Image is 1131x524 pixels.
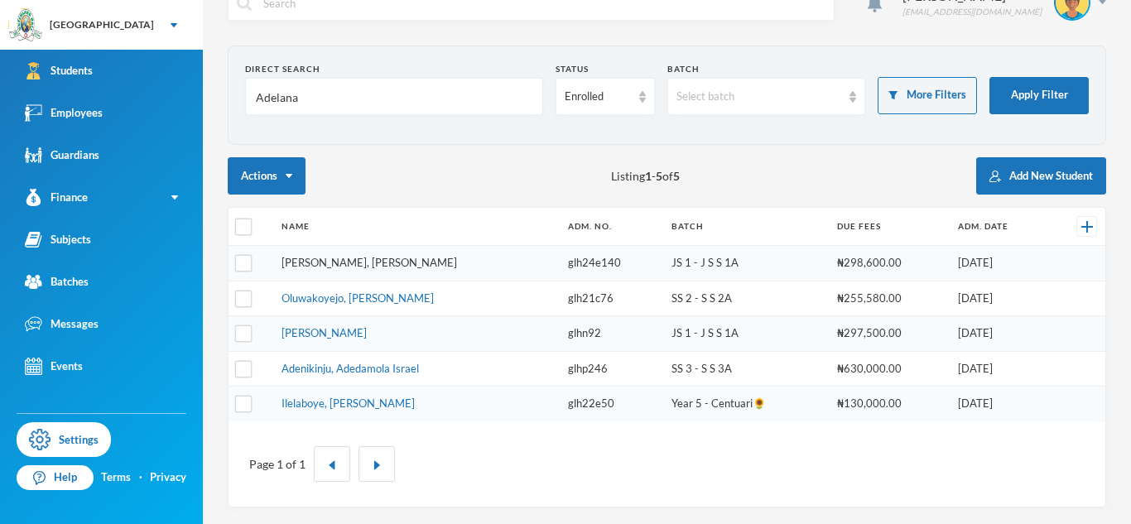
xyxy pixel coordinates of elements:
a: Terms [101,469,131,486]
td: JS 1 - J S S 1A [663,246,829,281]
td: glh24e140 [560,246,663,281]
td: [DATE] [950,281,1050,316]
th: Batch [663,208,829,246]
a: Help [17,465,94,490]
div: Status [556,63,655,75]
div: Direct Search [245,63,543,75]
div: Enrolled [565,89,631,105]
div: Page 1 of 1 [249,455,306,473]
b: 1 [645,169,652,183]
a: [PERSON_NAME], [PERSON_NAME] [282,256,457,269]
a: Ilelaboye, [PERSON_NAME] [282,397,415,410]
button: Apply Filter [989,77,1089,114]
th: Adm. No. [560,208,663,246]
td: glhn92 [560,316,663,352]
div: · [139,469,142,486]
td: glhp246 [560,351,663,387]
td: ₦298,600.00 [829,246,950,281]
b: 5 [673,169,680,183]
div: Messages [25,315,99,333]
div: Subjects [25,231,91,248]
a: [PERSON_NAME] [282,326,367,339]
button: More Filters [878,77,977,114]
a: Settings [17,422,111,457]
a: Oluwakoyejo, [PERSON_NAME] [282,291,434,305]
a: Adenikinju, Adedamola Israel [282,362,419,375]
input: Name, Admin No, Phone number, Email Address [254,79,534,116]
div: Events [25,358,83,375]
span: Listing - of [611,167,680,185]
div: Employees [25,104,103,122]
td: ₦297,500.00 [829,316,950,352]
b: 5 [656,169,662,183]
div: Select batch [676,89,842,105]
td: JS 1 - J S S 1A [663,316,829,352]
th: Adm. Date [950,208,1050,246]
td: ₦630,000.00 [829,351,950,387]
td: ₦130,000.00 [829,387,950,421]
div: Batches [25,273,89,291]
div: Students [25,62,93,79]
img: + [1081,221,1093,233]
button: Actions [228,157,306,195]
td: SS 2 - S S 2A [663,281,829,316]
div: [GEOGRAPHIC_DATA] [50,17,154,32]
td: [DATE] [950,316,1050,352]
td: [DATE] [950,246,1050,281]
td: [DATE] [950,387,1050,421]
td: glh22e50 [560,387,663,421]
img: logo [9,9,42,42]
td: ₦255,580.00 [829,281,950,316]
div: Finance [25,189,88,206]
button: Add New Student [976,157,1106,195]
th: Name [273,208,560,246]
td: glh21c76 [560,281,663,316]
a: Privacy [150,469,186,486]
td: Year 5 - Centuari🌻 [663,387,829,421]
td: SS 3 - S S 3A [663,351,829,387]
div: Guardians [25,147,99,164]
div: [EMAIL_ADDRESS][DOMAIN_NAME] [902,6,1042,18]
th: Due Fees [829,208,950,246]
div: Batch [667,63,866,75]
td: [DATE] [950,351,1050,387]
